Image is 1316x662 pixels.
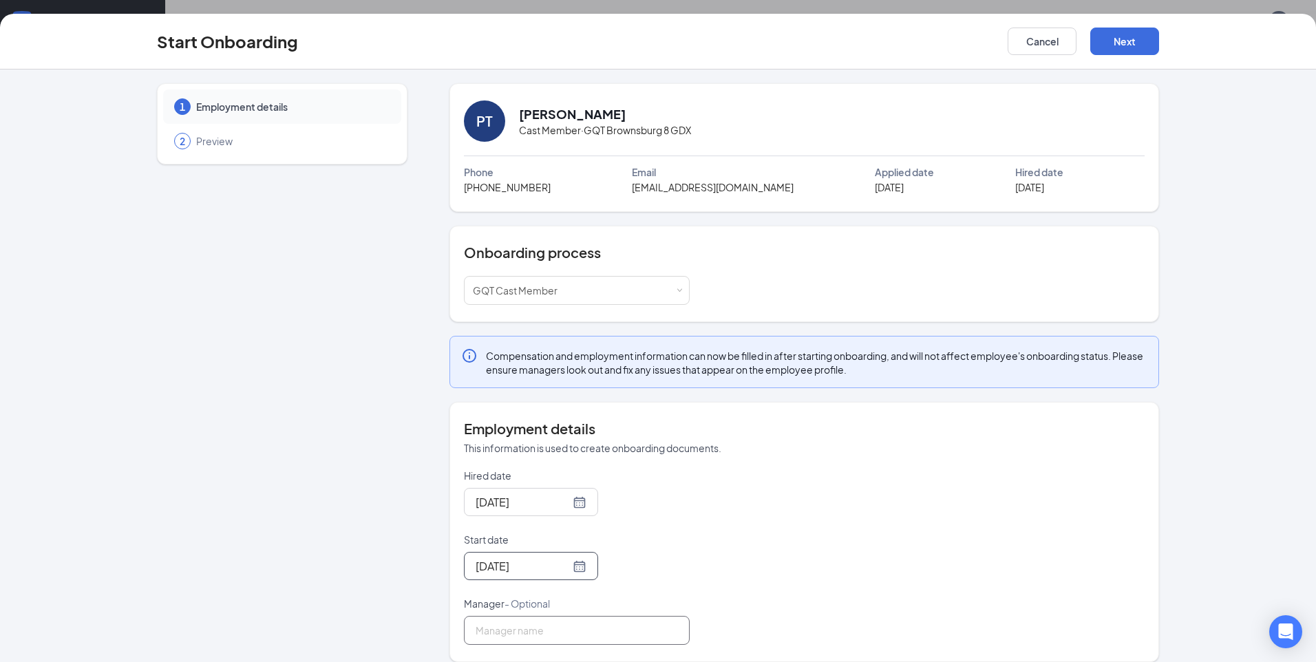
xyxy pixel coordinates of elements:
span: - Optional [505,597,550,610]
input: Manager name [464,616,690,645]
span: [EMAIL_ADDRESS][DOMAIN_NAME] [632,180,794,195]
h2: [PERSON_NAME] [519,105,626,122]
h4: Onboarding process [464,243,1145,262]
div: Open Intercom Messenger [1269,615,1302,648]
span: Preview [196,134,388,148]
span: 2 [180,134,185,148]
div: PT [476,111,493,131]
span: 1 [180,100,185,114]
span: Compensation and employment information can now be filled in after starting onboarding, and will ... [486,349,1147,376]
span: Email [632,164,656,180]
p: Manager [464,597,690,610]
span: Applied date [875,164,934,180]
span: GQT Cast Member [473,284,558,297]
span: Phone [464,164,493,180]
span: [DATE] [1015,180,1044,195]
input: Aug 26, 2025 [476,493,570,511]
input: Aug 29, 2025 [476,557,570,575]
span: Cast Member · GQT Brownsburg 8 GDX [519,122,691,138]
span: [PHONE_NUMBER] [464,180,551,195]
button: Next [1090,28,1159,55]
p: Hired date [464,469,690,482]
h4: Employment details [464,419,1145,438]
span: Employment details [196,100,388,114]
p: Start date [464,533,690,546]
h3: Start Onboarding [157,30,298,53]
svg: Info [461,348,478,364]
div: [object Object] [473,277,567,304]
p: This information is used to create onboarding documents. [464,441,1145,455]
button: Cancel [1008,28,1076,55]
span: Hired date [1015,164,1063,180]
span: [DATE] [875,180,904,195]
